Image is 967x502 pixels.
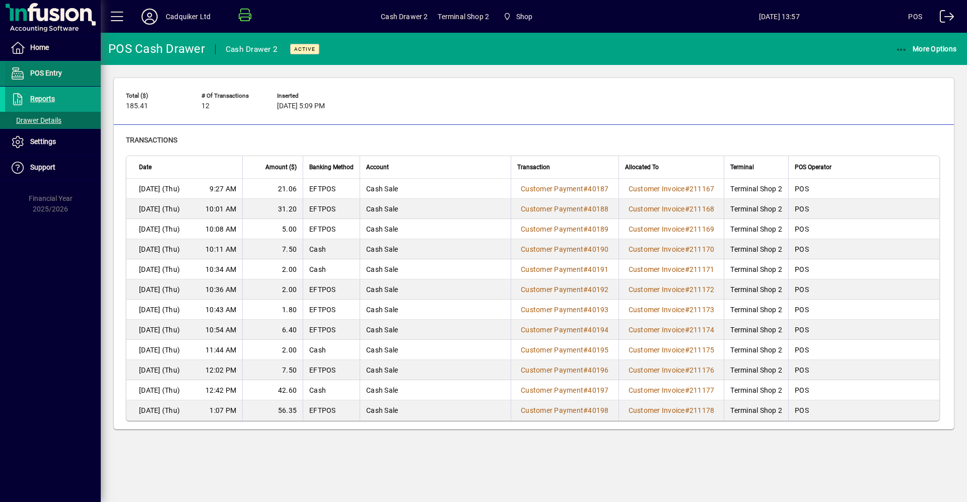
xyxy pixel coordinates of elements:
span: 211167 [689,185,715,193]
span: Customer Payment [521,346,583,354]
span: [DATE] (Thu) [139,405,180,415]
span: Terminal [730,162,754,173]
a: Customer Invoice#211167 [625,183,718,194]
td: 2.00 [242,340,303,360]
a: Customer Invoice#211174 [625,324,718,335]
a: Logout [932,2,954,35]
span: # [685,326,689,334]
td: POS [788,179,939,199]
span: 211177 [689,386,715,394]
span: Home [30,43,49,51]
a: Customer Invoice#211170 [625,244,718,255]
a: Customer Invoice#211169 [625,224,718,235]
td: Terminal Shop 2 [724,400,788,420]
span: [DATE] (Thu) [139,365,180,375]
a: Customer Invoice#211178 [625,405,718,416]
span: Customer Invoice [629,326,685,334]
span: 12:42 PM [205,385,236,395]
span: Transactions [126,136,177,144]
span: # [685,185,689,193]
span: 10:11 AM [205,244,236,254]
span: # [583,285,588,294]
span: Customer Payment [521,386,583,394]
td: Cash Sale [360,300,511,320]
span: 40190 [588,245,608,253]
span: Customer Invoice [629,285,685,294]
span: [DATE] (Thu) [139,244,180,254]
td: Terminal Shop 2 [724,219,788,239]
span: 40189 [588,225,608,233]
td: EFTPOS [303,279,360,300]
a: Settings [5,129,101,155]
span: Date [139,162,152,173]
td: EFTPOS [303,179,360,199]
span: 40187 [588,185,608,193]
a: Customer Payment#40198 [517,405,612,416]
span: Customer Invoice [629,386,685,394]
span: Customer Invoice [629,205,685,213]
td: POS [788,279,939,300]
a: Customer Payment#40189 [517,224,612,235]
span: Inserted [277,93,337,99]
span: # [685,306,689,314]
span: 40197 [588,386,608,394]
span: 40191 [588,265,608,273]
a: Drawer Details [5,112,101,129]
td: Terminal Shop 2 [724,380,788,400]
span: Reports [30,95,55,103]
span: Customer Payment [521,225,583,233]
span: Customer Invoice [629,366,685,374]
div: POS Cash Drawer [108,41,205,57]
span: 211168 [689,205,715,213]
td: POS [788,400,939,420]
span: Support [30,163,55,171]
td: EFTPOS [303,199,360,219]
span: [DATE] (Thu) [139,204,180,214]
td: Terminal Shop 2 [724,239,788,259]
span: 40192 [588,285,608,294]
span: [DATE] (Thu) [139,264,180,274]
a: Customer Payment#40193 [517,304,612,315]
span: 10:01 AM [205,204,236,214]
button: More Options [893,40,959,58]
span: 12:02 PM [205,365,236,375]
span: [DATE] (Thu) [139,305,180,315]
span: # [685,265,689,273]
span: 211174 [689,326,715,334]
span: Transaction [517,162,550,173]
span: 10:08 AM [205,224,236,234]
td: Terminal Shop 2 [724,179,788,199]
span: 211176 [689,366,715,374]
span: Terminal Shop 2 [438,9,489,25]
td: Cash Sale [360,199,511,219]
span: # [583,225,588,233]
td: Cash Sale [360,179,511,199]
span: 211169 [689,225,715,233]
div: Cadquiker Ltd [166,9,211,25]
td: EFTPOS [303,360,360,380]
span: 211171 [689,265,715,273]
td: Cash [303,340,360,360]
span: [DATE] (Thu) [139,345,180,355]
span: # [583,265,588,273]
span: Drawer Details [10,116,61,124]
span: # [583,326,588,334]
span: Customer Payment [521,285,583,294]
td: Cash [303,380,360,400]
td: 5.00 [242,219,303,239]
a: Customer Payment#40195 [517,344,612,355]
span: # [685,346,689,354]
span: Customer Invoice [629,225,685,233]
td: POS [788,300,939,320]
span: [DATE] 13:57 [650,9,908,25]
span: # [583,386,588,394]
span: POS Entry [30,69,62,77]
td: 56.35 [242,400,303,420]
span: # [583,406,588,414]
span: Cash Drawer 2 [381,9,428,25]
td: POS [788,340,939,360]
span: 40194 [588,326,608,334]
span: [DATE] (Thu) [139,325,180,335]
span: # of Transactions [201,93,262,99]
span: # [583,346,588,354]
